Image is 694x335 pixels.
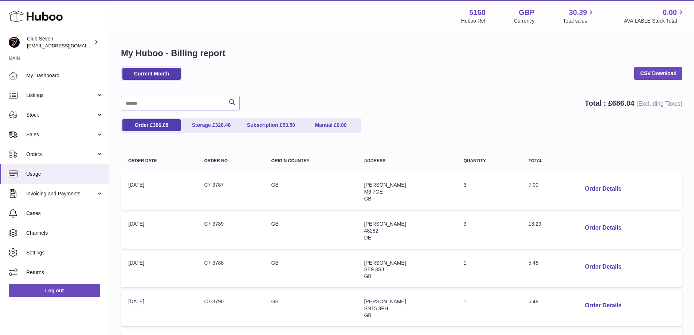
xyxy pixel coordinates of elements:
span: 48282 [364,228,378,234]
a: 0.00 AVAILABLE Stock Total [624,8,685,24]
td: GB [264,174,357,210]
span: 5.48 [529,260,538,266]
span: 0.00 [337,122,346,128]
span: SN15 3PH [364,305,388,311]
span: Settings [26,249,103,256]
span: 13.29 [529,221,541,227]
strong: Total : £ [585,99,682,107]
td: [DATE] [121,252,197,288]
span: Sales [26,131,96,138]
a: Log out [9,284,100,297]
span: [PERSON_NAME] [364,182,406,188]
span: GB [364,312,371,318]
span: Listings [26,92,96,99]
a: Order £306.08 [122,119,181,131]
span: GB [364,273,371,279]
a: Storage £326.46 [182,119,240,131]
span: [PERSON_NAME] [364,299,406,304]
span: Stock [26,112,96,118]
td: [DATE] [121,174,197,210]
td: 1 [456,252,521,288]
th: Quantity [456,151,521,171]
td: C7-3788 [197,252,264,288]
span: DE [364,235,371,241]
a: Manual £0.00 [302,119,360,131]
td: GB [264,291,357,326]
span: (Excluding Taxes) [636,101,682,107]
strong: GBP [519,8,534,17]
span: [PERSON_NAME] [364,221,406,227]
td: 1 [456,291,521,326]
span: Returns [26,269,103,276]
span: 0.00 [663,8,677,17]
span: Cases [26,210,103,217]
span: M6 7GE [364,189,383,195]
span: AVAILABLE Stock Total [624,17,685,24]
td: C7-3787 [197,174,264,210]
th: Origin Country [264,151,357,171]
h1: My Huboo - Billing report [121,47,682,59]
img: info@wearclubseven.com [9,37,20,48]
th: Order Date [121,151,197,171]
a: 30.39 Total sales [563,8,595,24]
a: Subscription £53.50 [242,119,300,131]
div: Currency [514,17,535,24]
span: My Dashboard [26,72,103,79]
span: Orders [26,151,96,158]
th: Address [357,151,456,171]
th: Total [521,151,572,171]
button: Order Details [579,260,627,274]
td: C7-3790 [197,291,264,326]
span: 326.46 [215,122,231,128]
span: Usage [26,171,103,178]
td: 3 [456,213,521,249]
span: 7.00 [529,182,538,188]
span: 306.08 [153,122,168,128]
td: [DATE] [121,213,197,249]
button: Order Details [579,221,627,235]
td: GB [264,252,357,288]
span: 5.48 [529,299,538,304]
span: 30.39 [569,8,587,17]
td: [DATE] [121,291,197,326]
span: Total sales [563,17,595,24]
td: 3 [456,174,521,210]
span: [EMAIL_ADDRESS][DOMAIN_NAME] [27,43,107,48]
span: 53.50 [282,122,295,128]
div: Club Seven [27,35,93,49]
button: Order Details [579,298,627,313]
span: [PERSON_NAME] [364,260,406,266]
span: SE9 3SJ [364,266,384,272]
td: C7-3789 [197,213,264,249]
strong: 5168 [469,8,486,17]
span: Channels [26,230,103,237]
th: Order no [197,151,264,171]
a: Current Month [122,68,181,80]
td: GB [264,213,357,249]
span: 686.04 [612,99,634,107]
button: Order Details [579,182,627,196]
div: Huboo Ref [461,17,486,24]
span: Invoicing and Payments [26,190,96,197]
a: CSV Download [634,67,682,80]
span: GB [364,196,371,202]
